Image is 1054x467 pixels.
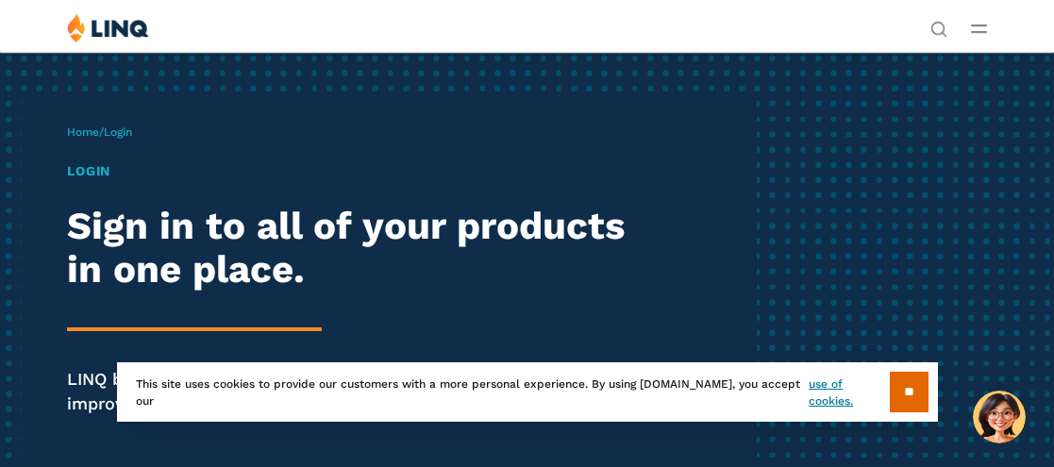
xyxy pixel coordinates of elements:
span: / [67,125,132,139]
button: Hello, have a question? Let’s chat. [973,391,1026,443]
a: Home [67,125,99,139]
nav: Utility Navigation [930,13,947,36]
h2: Sign in to all of your products in one place. [67,205,646,292]
h1: Login [67,161,646,181]
button: Open Main Menu [971,18,987,39]
p: LINQ brings together students, parents and all your departments to improve efficiency and transpa... [67,367,646,415]
img: LINQ | K‑12 Software [67,13,149,42]
button: Open Search Bar [930,19,947,36]
span: Login [104,125,132,139]
a: use of cookies. [809,375,889,409]
div: This site uses cookies to provide our customers with a more personal experience. By using [DOMAIN... [117,362,938,422]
